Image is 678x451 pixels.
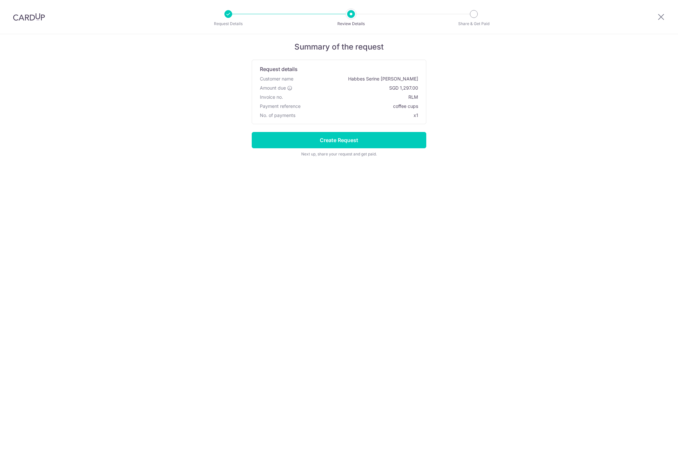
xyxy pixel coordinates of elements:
[303,103,418,109] span: coffee cups
[286,94,418,100] span: RLM
[252,42,426,52] h5: Summary of the request
[252,151,426,157] div: Next up, share your request and get paid.
[260,85,292,91] label: Amount due
[295,85,418,91] span: SGD 1,297.00
[260,65,298,73] span: Request details
[327,21,375,27] p: Review Details
[260,103,301,109] span: Payment reference
[260,94,283,100] span: Invoice no.
[260,76,293,82] span: Customer name
[13,13,45,21] img: CardUp
[252,132,426,148] input: Create Request
[260,112,295,119] span: No. of payments
[450,21,498,27] p: Share & Get Paid
[414,112,418,118] span: x1
[636,431,671,448] iframe: Opens a widget where you can find more information
[296,76,418,82] span: Habbes Serine [PERSON_NAME]
[204,21,252,27] p: Request Details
